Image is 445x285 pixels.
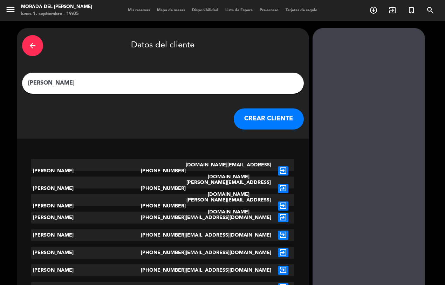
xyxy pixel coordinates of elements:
div: [PHONE_NUMBER] [141,247,185,259]
button: CREAR CLIENTE [234,108,304,130]
span: Lista de Espera [222,8,256,12]
div: [PHONE_NUMBER] [141,177,185,200]
div: [EMAIL_ADDRESS][DOMAIN_NAME] [185,264,272,276]
i: arrow_back [28,41,37,50]
div: [DOMAIN_NAME][EMAIL_ADDRESS][DOMAIN_NAME] [185,159,272,183]
i: exit_to_app [278,213,288,222]
span: Tarjetas de regalo [282,8,321,12]
span: Mis reservas [124,8,153,12]
span: Mapa de mesas [153,8,189,12]
i: exit_to_app [388,6,397,14]
div: [PHONE_NUMBER] [141,212,185,224]
i: exit_to_app [278,266,288,275]
i: search [426,6,434,14]
i: menu [5,4,16,15]
i: exit_to_app [278,166,288,175]
div: Datos del cliente [22,33,304,58]
span: Disponibilidad [189,8,222,12]
i: exit_to_app [278,248,288,257]
div: [PERSON_NAME] [31,212,141,224]
div: [PERSON_NAME] [31,194,141,218]
div: [PERSON_NAME] [31,247,141,259]
div: [PHONE_NUMBER] [141,229,185,241]
input: Escriba nombre, correo electrónico o número de teléfono... [27,78,299,88]
i: add_circle_outline [369,6,378,14]
div: [PERSON_NAME] [31,264,141,276]
i: exit_to_app [278,184,288,193]
div: [PERSON_NAME][EMAIL_ADDRESS][DOMAIN_NAME] [185,194,272,218]
div: lunes 1. septiembre - 19:05 [21,11,92,18]
i: exit_to_app [278,201,288,211]
div: [EMAIL_ADDRESS][DOMAIN_NAME] [185,229,272,241]
div: [PHONE_NUMBER] [141,159,185,183]
button: menu [5,4,16,17]
div: [PERSON_NAME] [31,159,141,183]
i: exit_to_app [278,231,288,240]
div: [PERSON_NAME] [31,177,141,200]
div: [EMAIL_ADDRESS][DOMAIN_NAME] [185,247,272,259]
div: [EMAIL_ADDRESS][DOMAIN_NAME] [185,212,272,224]
div: [PHONE_NUMBER] [141,194,185,218]
i: turned_in_not [407,6,416,14]
div: Morada del [PERSON_NAME] [21,4,92,11]
div: [PERSON_NAME] [31,229,141,241]
span: Pre-acceso [256,8,282,12]
div: [PHONE_NUMBER] [141,264,185,276]
div: [PERSON_NAME][EMAIL_ADDRESS][DOMAIN_NAME] [185,177,272,200]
